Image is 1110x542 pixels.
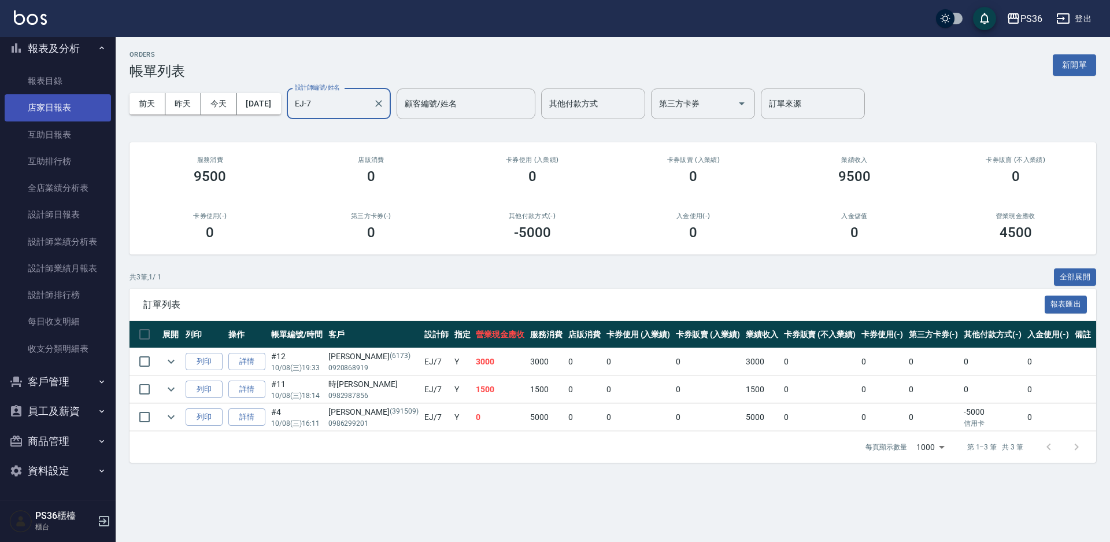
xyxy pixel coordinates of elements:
[305,212,438,220] h2: 第三方卡券(-)
[206,224,214,241] h3: 0
[788,212,922,220] h2: 入金儲值
[35,510,94,522] h5: PS36櫃檯
[143,156,277,164] h3: 服務消費
[452,376,473,403] td: Y
[689,224,697,241] h3: 0
[973,7,996,30] button: save
[5,396,111,426] button: 員工及薪資
[5,201,111,228] a: 設計師日報表
[390,351,410,363] p: (6173)
[689,168,697,185] h3: 0
[781,321,859,348] th: 卡券販賣 (不入業績)
[390,406,419,418] p: (391509)
[604,404,674,431] td: 0
[1054,268,1097,286] button: 全部展開
[162,353,180,370] button: expand row
[5,228,111,255] a: 設計師業績分析表
[1024,404,1072,431] td: 0
[465,156,599,164] h2: 卡券使用 (入業績)
[604,376,674,403] td: 0
[859,376,906,403] td: 0
[743,376,781,403] td: 1500
[186,381,223,399] button: 列印
[961,376,1024,403] td: 0
[1012,168,1020,185] h3: 0
[949,156,1082,164] h2: 卡券販賣 (不入業績)
[228,408,265,426] a: 詳情
[1024,376,1072,403] td: 0
[565,404,604,431] td: 0
[859,348,906,375] td: 0
[673,404,743,431] td: 0
[268,376,325,403] td: #11
[14,10,47,25] img: Logo
[268,321,325,348] th: 帳單編號/時間
[5,255,111,282] a: 設計師業績月報表
[1024,321,1072,348] th: 入金使用(-)
[225,321,268,348] th: 操作
[906,404,961,431] td: 0
[906,348,961,375] td: 0
[967,442,1023,452] p: 第 1–3 筆 共 3 筆
[781,348,859,375] td: 0
[1053,54,1096,76] button: 新開單
[732,94,751,113] button: Open
[452,348,473,375] td: Y
[5,426,111,456] button: 商品管理
[328,363,419,373] p: 0920868919
[527,376,565,403] td: 1500
[271,363,323,373] p: 10/08 (三) 19:33
[5,68,111,94] a: 報表目錄
[961,348,1024,375] td: 0
[906,321,961,348] th: 第三方卡券(-)
[743,404,781,431] td: 5000
[328,378,419,390] div: 時[PERSON_NAME]
[1052,8,1096,30] button: 登出
[421,404,452,431] td: EJ /7
[129,51,185,58] h2: ORDERS
[850,224,859,241] h3: 0
[143,212,277,220] h2: 卡券使用(-)
[371,95,387,112] button: Clear
[162,381,180,398] button: expand row
[1045,296,1087,314] button: 報表匯出
[143,299,1045,311] span: 訂單列表
[1020,12,1042,26] div: PS36
[452,404,473,431] td: Y
[906,376,961,403] td: 0
[604,348,674,375] td: 0
[328,406,419,418] div: [PERSON_NAME]
[129,272,161,282] p: 共 3 筆, 1 / 1
[673,348,743,375] td: 0
[228,381,265,399] a: 詳情
[961,321,1024,348] th: 其他付款方式(-)
[5,282,111,308] a: 設計師排行榜
[5,456,111,486] button: 資料設定
[421,321,452,348] th: 設計師
[859,321,906,348] th: 卡券使用(-)
[452,321,473,348] th: 指定
[565,348,604,375] td: 0
[788,156,922,164] h2: 業績收入
[268,404,325,431] td: #4
[5,308,111,335] a: 每日收支明細
[1024,348,1072,375] td: 0
[473,348,527,375] td: 3000
[514,224,551,241] h3: -5000
[604,321,674,348] th: 卡券使用 (入業績)
[528,168,536,185] h3: 0
[305,156,438,164] h2: 店販消費
[165,93,201,115] button: 昨天
[1000,224,1032,241] h3: 4500
[1053,59,1096,70] a: 新開單
[527,321,565,348] th: 服務消費
[473,404,527,431] td: 0
[162,408,180,426] button: expand row
[859,404,906,431] td: 0
[743,348,781,375] td: 3000
[271,390,323,401] p: 10/08 (三) 18:14
[186,408,223,426] button: 列印
[673,376,743,403] td: 0
[236,93,280,115] button: [DATE]
[5,94,111,121] a: 店家日報表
